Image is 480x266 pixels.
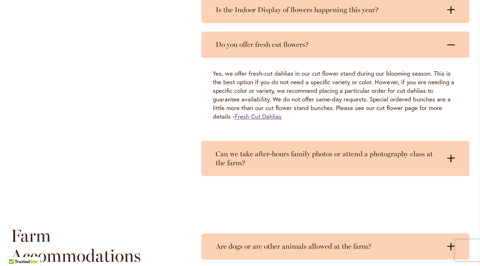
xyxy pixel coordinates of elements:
a: Fresh Cut Dahlias [235,112,282,120]
summary: Can we take after-hours family photos or attend a photography class at the farm? [201,141,469,176]
h2: Farm Accommodations [11,225,181,266]
summary: Do you offer fresh cut flowers? [201,32,469,58]
h3: Is the Indoor Display of flowers happening this year? [216,5,441,14]
summary: Are dogs or are other animals allowed at the farm? [201,233,469,260]
p: Yes, we offer fresh-cut dahlias in our cut flower stand during our blooming season. This is the b... [213,69,458,121]
h3: Can we take after-hours family photos or attend a photography class at the farm? [216,149,441,167]
h3: Do you offer fresh cut flowers? [216,40,441,49]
